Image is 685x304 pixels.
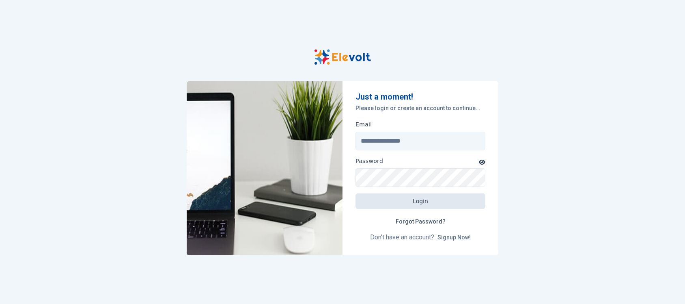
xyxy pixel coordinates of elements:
[389,214,452,229] a: Forgot Password?
[355,91,485,102] p: Just a moment!
[437,234,471,241] a: Signup Now!
[314,49,371,65] img: Elevolt
[355,120,372,128] label: Email
[187,81,342,255] img: Elevolt
[355,193,485,209] button: Login
[355,104,485,112] p: Please login or create an account to continue...
[355,232,485,242] p: Don't have an account?
[355,157,383,165] label: Password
